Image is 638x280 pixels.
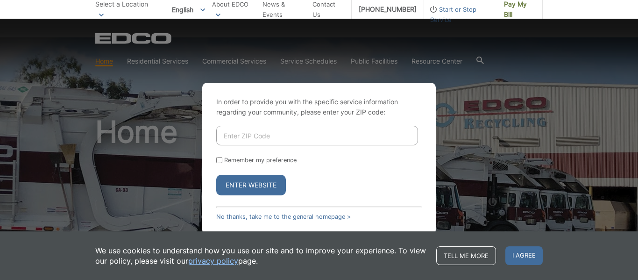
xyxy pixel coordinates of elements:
a: privacy policy [188,256,238,266]
input: Enter ZIP Code [216,126,418,145]
span: I agree [505,246,543,265]
button: Enter Website [216,175,286,195]
p: In order to provide you with the specific service information regarding your community, please en... [216,97,422,117]
span: English [165,2,212,17]
a: No thanks, take me to the general homepage > [216,213,351,220]
p: We use cookies to understand how you use our site and to improve your experience. To view our pol... [95,245,427,266]
label: Remember my preference [224,157,297,164]
a: Tell me more [436,246,496,265]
